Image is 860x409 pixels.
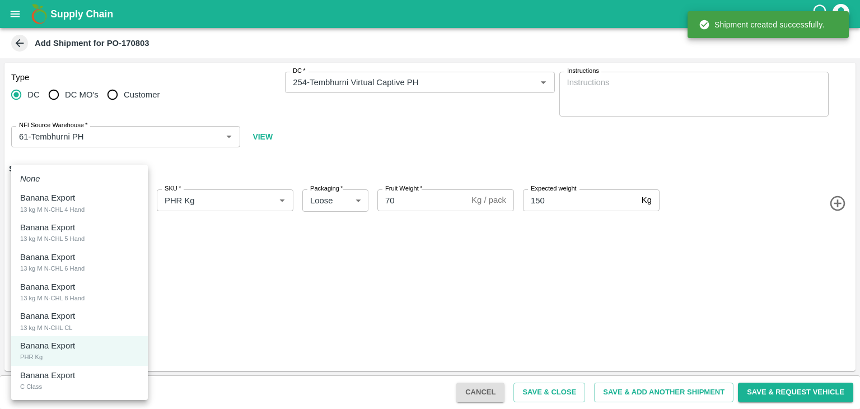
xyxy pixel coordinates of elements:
p: Banana Export [20,251,75,263]
div: 13 kg M N-CHL 8 Hand [20,293,85,303]
p: Banana Export [20,369,75,382]
div: Shipment created successfully. [699,15,824,35]
p: Banana Export [20,221,75,234]
em: None [20,173,40,185]
p: Banana Export [20,192,75,204]
div: 13 kg M N-CHL 5 Hand [20,234,85,244]
div: PHR Kg [20,352,43,362]
p: Banana Export [20,310,75,322]
p: Banana Export [20,340,75,352]
p: Banana Export [20,281,75,293]
div: 13 kg M N-CHL 6 Hand [20,263,85,273]
div: 13 kg M N-CHL CL [20,323,73,333]
div: 13 kg M N-CHL 4 Hand [20,204,85,215]
div: C Class [20,382,42,392]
